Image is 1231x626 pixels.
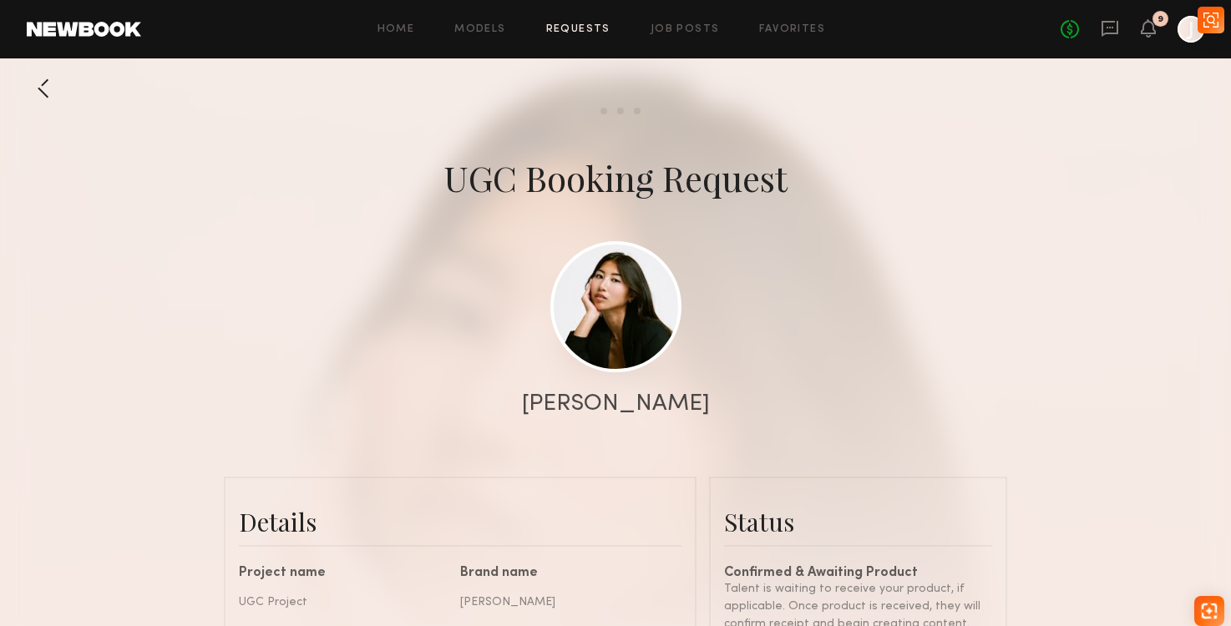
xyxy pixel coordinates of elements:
a: Favorites [759,24,825,35]
a: Home [377,24,415,35]
div: Project name [239,567,448,580]
div: [PERSON_NAME] [460,593,669,611]
div: 9 [1158,15,1163,24]
div: Status [724,505,992,538]
div: Confirmed & Awaiting Product [724,567,992,580]
a: Requests [546,24,610,35]
a: J [1178,16,1204,43]
div: Details [239,505,681,538]
div: Brand name [460,567,669,580]
a: Models [454,24,505,35]
div: [PERSON_NAME] [522,392,710,416]
div: UGC Project [239,593,448,611]
div: UGC Booking Request [443,154,788,201]
a: Job Posts [651,24,720,35]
